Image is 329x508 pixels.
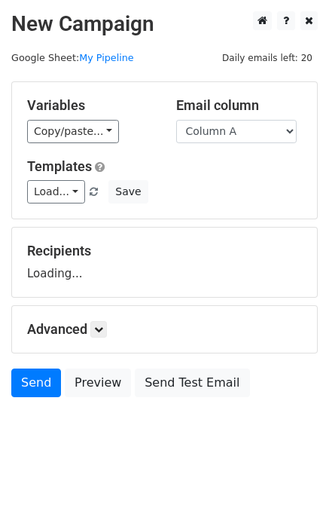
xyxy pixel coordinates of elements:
[65,369,131,397] a: Preview
[27,243,302,259] h5: Recipients
[27,97,154,114] h5: Variables
[11,369,61,397] a: Send
[79,52,134,63] a: My Pipeline
[11,11,318,37] h2: New Campaign
[108,180,148,204] button: Save
[135,369,249,397] a: Send Test Email
[27,158,92,174] a: Templates
[27,120,119,143] a: Copy/paste...
[27,321,302,338] h5: Advanced
[217,52,318,63] a: Daily emails left: 20
[27,243,302,282] div: Loading...
[11,52,134,63] small: Google Sheet:
[27,180,85,204] a: Load...
[176,97,303,114] h5: Email column
[217,50,318,66] span: Daily emails left: 20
